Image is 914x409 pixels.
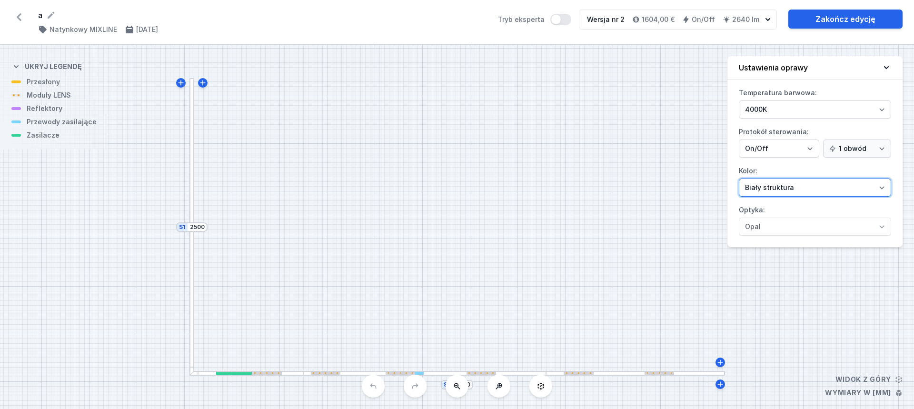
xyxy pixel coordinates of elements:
[788,10,903,29] a: Zakończ edycję
[498,14,571,25] label: Tryb eksperta
[46,10,56,20] button: Edytuj nazwę projektu
[136,25,158,34] h4: [DATE]
[739,140,819,158] select: Protokół sterowania:
[727,56,903,80] button: Ustawienia oprawy
[550,14,571,25] button: Tryb eksperta
[739,124,891,158] label: Protokół sterowania:
[642,15,675,24] h4: 1604,00 €
[189,223,205,231] input: Wymiar [mm]
[739,100,891,119] select: Temperatura barwowa:
[692,15,715,24] h4: On/Off
[25,62,82,71] h4: Ukryj legendę
[11,54,82,77] button: Ukryj legendę
[739,202,891,236] label: Optyka:
[50,25,117,34] h4: Natynkowy MIXLINE
[823,140,891,158] select: Protokół sterowania:
[732,15,759,24] h4: 2640 lm
[739,163,891,197] label: Kolor:
[739,218,891,236] select: Optyka:
[38,10,487,21] form: a
[739,179,891,197] select: Kolor:
[587,15,625,24] div: Wersja nr 2
[739,85,891,119] label: Temperatura barwowa:
[739,62,808,73] h4: Ustawienia oprawy
[579,10,777,30] button: Wersja nr 21604,00 €On/Off2640 lm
